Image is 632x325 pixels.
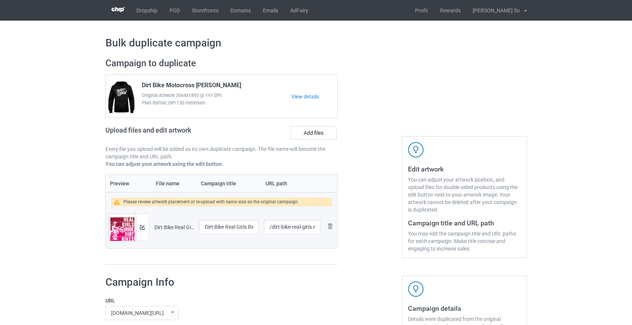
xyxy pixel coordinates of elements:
[154,224,194,231] div: Dirt Bike Real Girls Ride Dirt Bikes.png
[142,82,241,92] span: Dirt Bike Motocross [PERSON_NAME]
[105,297,328,304] label: URL
[105,36,527,50] h1: Bulk duplicate campaign
[467,1,520,20] div: [PERSON_NAME] So
[114,199,124,205] img: warning
[105,126,245,140] h2: Upload files and edit artwork
[326,222,335,231] img: svg+xml;base64,PD94bWwgdmVyc2lvbj0iMS4wIiBlbmNvZGluZz0iVVRGLTgiPz4KPHN2ZyB3aWR0aD0iMjhweCIgaGVpZ2...
[106,175,152,192] th: Preview
[408,219,521,227] h3: Campaign title and URL path
[142,99,292,107] span: PNG format, DPI 150 minimum
[109,214,136,250] img: original.png
[105,58,338,69] h2: Campaign to duplicate
[105,161,223,167] b: You can adjust your artwork using the edit button.
[261,175,323,192] th: URL path
[105,276,328,289] h1: Campaign Info
[142,92,292,99] span: Original Artwork 2664x1895 @ 191 DPI
[123,198,299,206] div: Please review artwork placement or re-upload with same size as the original campaign.
[291,126,337,140] label: Add files
[111,310,164,316] div: [DOMAIN_NAME][URL]
[291,93,337,100] a: View details
[408,142,424,158] img: svg+xml;base64,PD94bWwgdmVyc2lvbj0iMS4wIiBlbmNvZGluZz0iVVRGLTgiPz4KPHN2ZyB3aWR0aD0iNDJweCIgaGVpZ2...
[152,175,197,192] th: File name
[105,145,338,160] p: Every file you upload will be added as its own duplicate campaign. The file name will become the ...
[408,281,424,297] img: svg+xml;base64,PD94bWwgdmVyc2lvbj0iMS4wIiBlbmNvZGluZz0iVVRGLTgiPz4KPHN2ZyB3aWR0aD0iNDJweCIgaGVpZ2...
[408,230,521,252] div: You may edit the campaign title and URL paths for each campaign. Make title concise and engaging ...
[140,225,145,230] img: svg+xml;base64,PD94bWwgdmVyc2lvbj0iMS4wIiBlbmNvZGluZz0iVVRGLTgiPz4KPHN2ZyB3aWR0aD0iMTRweCIgaGVpZ2...
[111,7,125,12] img: 3d383065fc803cdd16c62507c020ddf8.png
[408,165,521,173] h3: Edit artwork
[197,175,262,192] th: Campaign title
[408,304,521,313] h3: Campaign details
[408,176,521,213] div: You can adjust your artwork position, and upload files for double-sided products using the edit b...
